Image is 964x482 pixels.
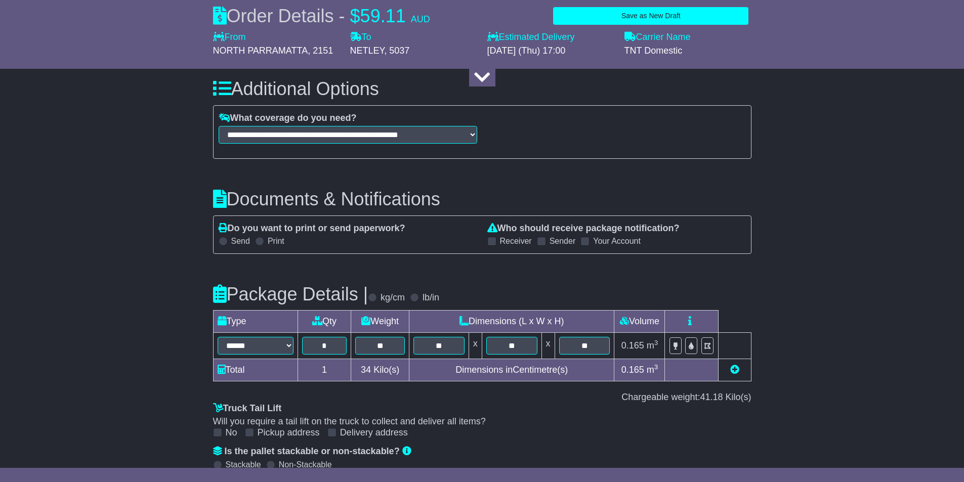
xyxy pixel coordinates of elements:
td: Volume [614,311,665,333]
label: Your Account [593,236,641,246]
span: 41.18 [700,392,723,402]
h3: Additional Options [213,79,751,99]
label: No [226,427,237,439]
label: Delivery address [340,427,408,439]
label: Carrier Name [624,32,691,43]
label: Send [231,236,250,246]
span: 59.11 [360,6,406,26]
button: Save as New Draft [553,7,748,25]
td: Weight [351,311,409,333]
label: From [213,32,246,43]
span: $ [350,6,360,26]
td: Dimensions (L x W x H) [409,311,614,333]
span: 34 [361,365,371,375]
span: m [647,365,658,375]
sup: 3 [654,339,658,346]
label: What coverage do you need? [219,113,357,124]
label: Pickup address [258,427,320,439]
label: Estimated Delivery [487,32,614,43]
label: Truck Tail Lift [213,403,282,414]
span: NETLEY [350,46,385,56]
label: Who should receive package notification? [487,223,680,234]
div: Will you require a tail lift on the truck to collect and deliver all items? [213,416,751,427]
label: kg/cm [381,292,405,303]
h3: Package Details | [213,284,368,304]
td: Qty [298,311,351,333]
td: Dimensions in Centimetre(s) [409,359,614,381]
td: x [541,333,555,359]
label: Non-Stackable [279,460,332,469]
label: Receiver [500,236,532,246]
h3: Documents & Notifications [213,189,751,209]
label: Print [268,236,284,246]
label: lb/in [423,292,439,303]
div: Order Details - [213,5,430,27]
span: , 2151 [308,46,333,56]
td: x [469,333,482,359]
div: [DATE] (Thu) 17:00 [487,46,614,57]
span: Is the pallet stackable or non-stackable? [225,446,400,456]
span: m [647,340,658,350]
td: Total [213,359,298,381]
span: 0.165 [621,340,644,350]
a: Add new item [730,365,739,375]
td: Type [213,311,298,333]
td: Kilo(s) [351,359,409,381]
label: Do you want to print or send paperwork? [219,223,405,234]
label: To [350,32,371,43]
div: Chargeable weight: Kilo(s) [213,392,751,403]
span: AUD [411,14,430,24]
div: TNT Domestic [624,46,751,57]
span: 0.165 [621,365,644,375]
span: , 5037 [384,46,409,56]
span: NORTH PARRAMATTA [213,46,308,56]
sup: 3 [654,363,658,371]
label: Stackable [226,460,261,469]
td: 1 [298,359,351,381]
label: Sender [550,236,576,246]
